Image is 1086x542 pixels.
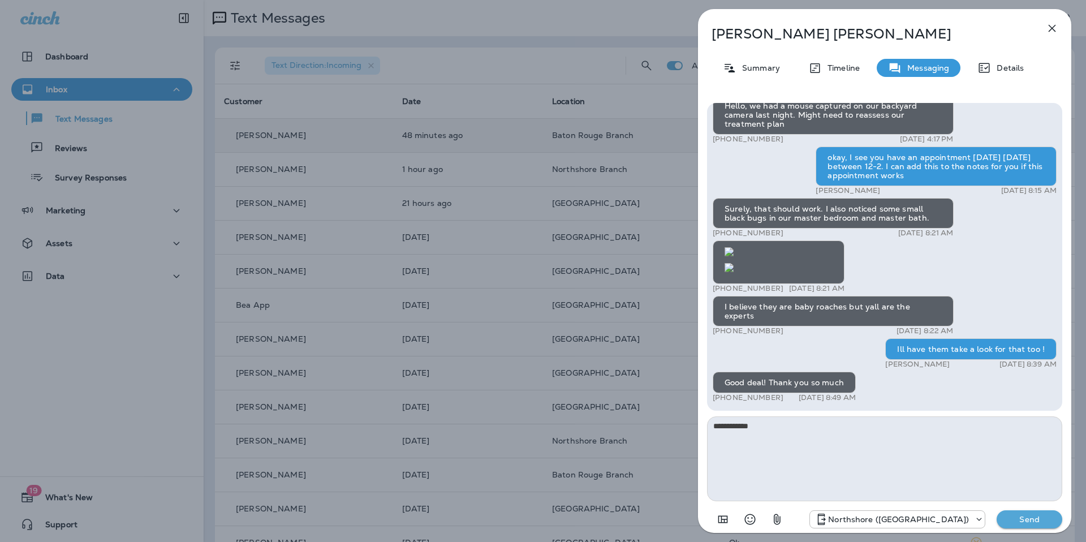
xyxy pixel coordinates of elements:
[713,198,954,229] div: Surely, that should work. I also noticed some small black bugs in our master bedroom and master b...
[713,326,783,335] p: [PHONE_NUMBER]
[1006,514,1053,524] p: Send
[712,26,1020,42] p: [PERSON_NAME] [PERSON_NAME]
[810,513,985,526] div: +1 (985) 603-7378
[816,186,880,195] p: [PERSON_NAME]
[898,229,954,238] p: [DATE] 8:21 AM
[713,393,783,402] p: [PHONE_NUMBER]
[885,338,1057,360] div: Ill have them take a look for that too !
[902,63,949,72] p: Messaging
[1001,186,1057,195] p: [DATE] 8:15 AM
[713,284,783,293] p: [PHONE_NUMBER]
[997,510,1062,528] button: Send
[816,147,1057,186] div: okay, I see you have an appointment [DATE] [DATE] between 12-2. I can add this to the notes for y...
[897,326,954,335] p: [DATE] 8:22 AM
[739,508,761,531] button: Select an emoji
[713,229,783,238] p: [PHONE_NUMBER]
[725,247,734,256] img: twilio-download
[713,135,783,144] p: [PHONE_NUMBER]
[900,135,954,144] p: [DATE] 4:17 PM
[828,515,969,524] p: Northshore ([GEOGRAPHIC_DATA])
[991,63,1024,72] p: Details
[799,393,856,402] p: [DATE] 8:49 AM
[713,296,954,326] div: I believe they are baby roaches but yall are the experts
[885,360,950,369] p: [PERSON_NAME]
[999,360,1057,369] p: [DATE] 8:39 AM
[736,63,780,72] p: Summary
[789,284,844,293] p: [DATE] 8:21 AM
[822,63,860,72] p: Timeline
[725,263,734,272] img: twilio-download
[712,508,734,531] button: Add in a premade template
[713,372,856,393] div: Good deal! Thank you so much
